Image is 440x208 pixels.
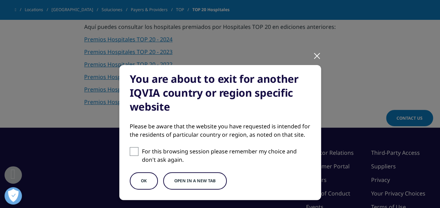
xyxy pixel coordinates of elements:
[163,172,227,190] button: Open in a new tab
[130,72,311,114] div: You are about to exit for another IQVIA country or region specific website
[130,122,311,139] div: Please be aware that the website you have requested is intended for the residents of particular c...
[130,172,158,190] button: OK
[5,187,22,205] button: Ouvrir le centre de préférences
[142,147,311,164] p: For this browsing session please remember my choice and don't ask again.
